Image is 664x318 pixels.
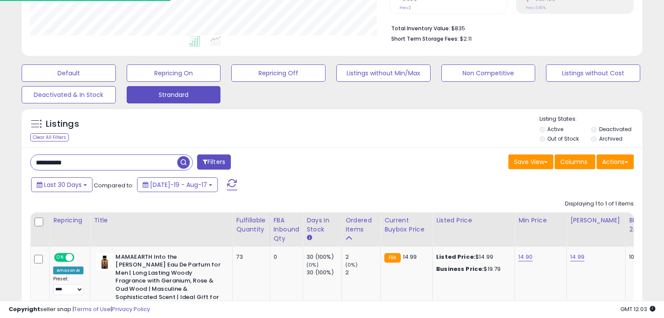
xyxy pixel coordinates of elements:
a: 14.99 [570,253,584,261]
span: Columns [560,157,587,166]
div: Clear All Filters [30,133,69,141]
strong: Copyright [9,305,40,313]
span: 2025-09-17 12:03 GMT [620,305,655,313]
small: Prev: 3.80% [526,5,546,10]
button: Repricing On [127,64,221,82]
small: (0%) [345,261,358,268]
button: [DATE]-19 - Aug-17 [137,177,218,192]
label: Deactivated [599,125,632,133]
div: 0 [274,253,297,261]
b: Business Price: [436,265,484,273]
button: Listings without Cost [546,64,640,82]
button: Save View [508,154,553,169]
span: OFF [73,254,87,261]
div: Repricing [53,216,86,225]
div: Fulfillable Quantity [236,216,266,234]
small: FBA [384,253,400,263]
b: Listed Price: [436,253,476,261]
div: Preset: [53,276,83,296]
span: Compared to: [94,181,134,190]
div: Ordered Items [345,216,377,234]
button: Default [22,64,116,82]
small: Prev: 2 [399,5,411,10]
div: 73 [236,253,263,261]
div: 2 [345,253,380,261]
span: Last 30 Days [44,180,82,189]
div: Amazon AI [53,267,83,274]
h5: Listings [46,118,79,130]
button: Non Competitive [441,64,536,82]
div: Listed Price [436,216,511,225]
span: 14.99 [403,253,417,261]
button: Deactivated & In Stock [22,86,116,103]
a: 14.90 [518,253,533,261]
label: Active [547,125,563,133]
span: $2.11 [460,35,472,43]
button: Repricing Off [231,64,326,82]
div: 30 (100%) [306,253,342,261]
div: $14.99 [436,253,508,261]
button: Last 30 Days [31,177,93,192]
a: Terms of Use [74,305,111,313]
div: Displaying 1 to 1 of 1 items [565,200,634,208]
button: Actions [597,154,634,169]
b: MAMAEARTH Into the [PERSON_NAME] Eau De Parfum for Men | Long Lasting Woody Fragrance with Gerani... [115,253,220,312]
button: Listings without Min/Max [336,64,431,82]
b: Total Inventory Value: [391,25,450,32]
div: Days In Stock [306,216,338,234]
button: Filters [197,154,231,170]
label: Archived [599,135,622,142]
div: seller snap | | [9,305,150,314]
small: Days In Stock. [306,234,312,242]
div: FBA inbound Qty [274,216,300,243]
img: 31SXN2lOskL._SL40_.jpg [96,253,113,270]
p: Listing States: [539,115,643,123]
div: BB Share 24h. [629,216,661,234]
span: ON [55,254,66,261]
div: 30 (100%) [306,269,342,276]
button: Strandard [127,86,221,103]
li: $835 [391,22,627,33]
div: 2 [345,269,380,276]
div: $19.79 [436,265,508,273]
a: Privacy Policy [112,305,150,313]
button: Columns [555,154,595,169]
div: 100% [629,253,658,261]
small: (0%) [306,261,319,268]
span: [DATE]-19 - Aug-17 [150,180,207,189]
div: [PERSON_NAME] [570,216,622,225]
b: Short Term Storage Fees: [391,35,459,42]
div: Current Buybox Price [384,216,429,234]
div: Min Price [518,216,563,225]
div: Title [94,216,229,225]
label: Out of Stock [547,135,579,142]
